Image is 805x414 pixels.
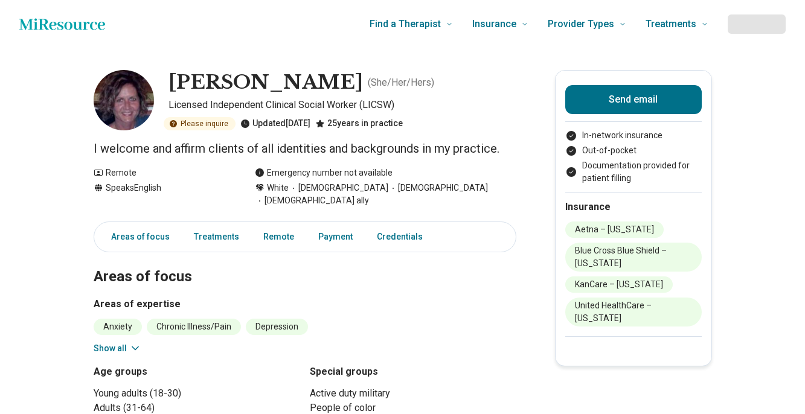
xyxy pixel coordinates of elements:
[168,70,363,95] h1: [PERSON_NAME]
[246,319,308,335] li: Depression
[147,319,241,335] li: Chronic Illness/Pain
[565,144,702,157] li: Out-of-pocket
[565,159,702,185] li: Documentation provided for patient filling
[565,243,702,272] li: Blue Cross Blue Shield – [US_STATE]
[19,12,105,36] a: Home page
[267,182,289,194] span: White
[368,75,434,90] p: ( She/Her/Hers )
[94,342,141,355] button: Show all
[388,182,488,194] span: [DEMOGRAPHIC_DATA]
[370,225,437,249] a: Credentials
[315,117,403,130] div: 25 years in practice
[565,129,702,142] li: In-network insurance
[565,298,702,326] li: United HealthCare – [US_STATE]
[94,167,231,179] div: Remote
[565,221,664,238] li: Aetna – [US_STATE]
[565,85,702,114] button: Send email
[187,225,246,249] a: Treatments
[255,194,369,207] span: [DEMOGRAPHIC_DATA] ally
[94,386,300,401] li: Young adults (18-30)
[289,182,388,194] span: [DEMOGRAPHIC_DATA]
[168,98,516,112] p: Licensed Independent Clinical Social Worker (LICSW)
[94,182,231,207] div: Speaks English
[94,238,516,287] h2: Areas of focus
[310,365,516,379] h3: Special groups
[548,16,614,33] span: Provider Types
[94,365,300,379] h3: Age groups
[94,70,154,130] img: Shannon Solander, Licensed Independent Clinical Social Worker (LICSW)
[565,200,702,214] h2: Insurance
[565,129,702,185] ul: Payment options
[646,16,696,33] span: Treatments
[255,167,393,179] div: Emergency number not available
[97,225,177,249] a: Areas of focus
[94,140,516,157] p: I welcome and affirm clients of all identities and backgrounds in my practice.
[256,225,301,249] a: Remote
[370,16,441,33] span: Find a Therapist
[310,386,516,401] li: Active duty military
[94,297,516,311] h3: Areas of expertise
[565,276,673,293] li: KanCare – [US_STATE]
[311,225,360,249] a: Payment
[164,117,236,130] div: Please inquire
[94,319,142,335] li: Anxiety
[472,16,516,33] span: Insurance
[240,117,310,130] div: Updated [DATE]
